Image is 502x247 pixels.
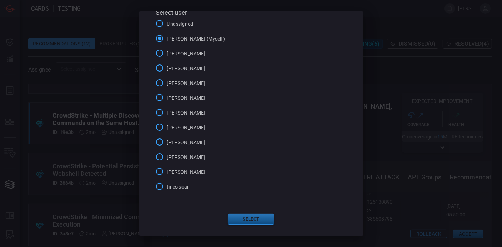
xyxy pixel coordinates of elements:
[167,65,205,72] span: [PERSON_NAME]
[167,80,205,87] span: [PERSON_NAME]
[167,35,225,43] span: [PERSON_NAME] (Myself)
[167,154,205,161] span: [PERSON_NAME]
[167,124,205,131] span: [PERSON_NAME]
[167,139,205,146] span: [PERSON_NAME]
[167,20,193,28] span: Unassigned
[167,94,205,102] span: [PERSON_NAME]
[156,9,187,16] span: Select user
[167,109,205,117] span: [PERSON_NAME]
[167,183,189,191] span: tines soar
[167,168,205,176] span: [PERSON_NAME]
[228,214,274,225] button: Select
[167,50,205,57] span: [PERSON_NAME]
